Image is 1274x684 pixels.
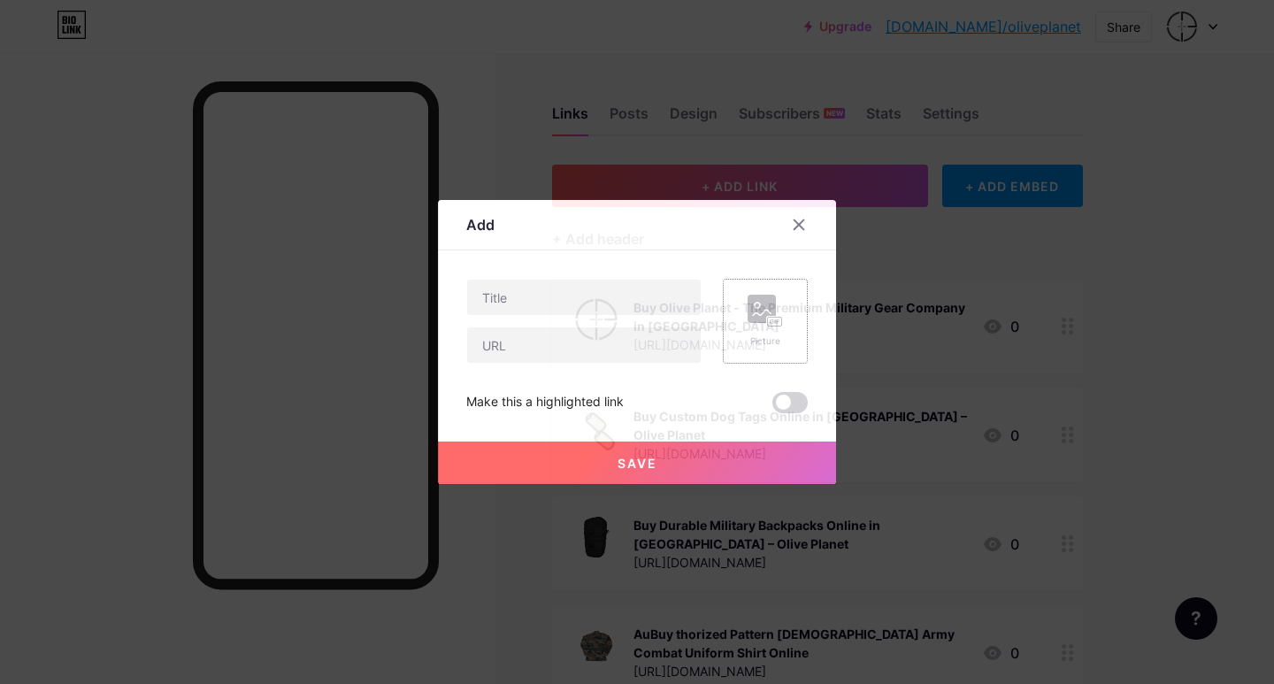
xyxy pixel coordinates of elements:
button: Save [438,442,836,484]
div: Add [466,214,495,235]
input: URL [467,327,701,363]
span: Save [618,456,657,471]
div: Make this a highlighted link [466,392,624,413]
div: Picture [748,334,783,348]
input: Title [467,280,701,315]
